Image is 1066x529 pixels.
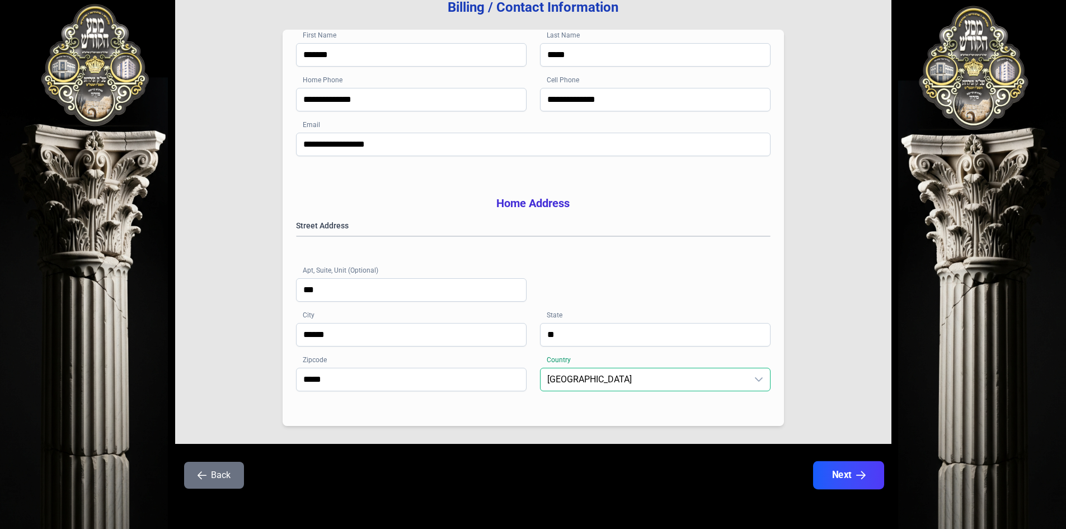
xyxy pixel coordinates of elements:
[813,461,884,489] button: Next
[296,220,771,231] label: Street Address
[748,368,770,391] div: dropdown trigger
[296,195,771,211] h3: Home Address
[184,462,244,489] button: Back
[541,368,748,391] span: United States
